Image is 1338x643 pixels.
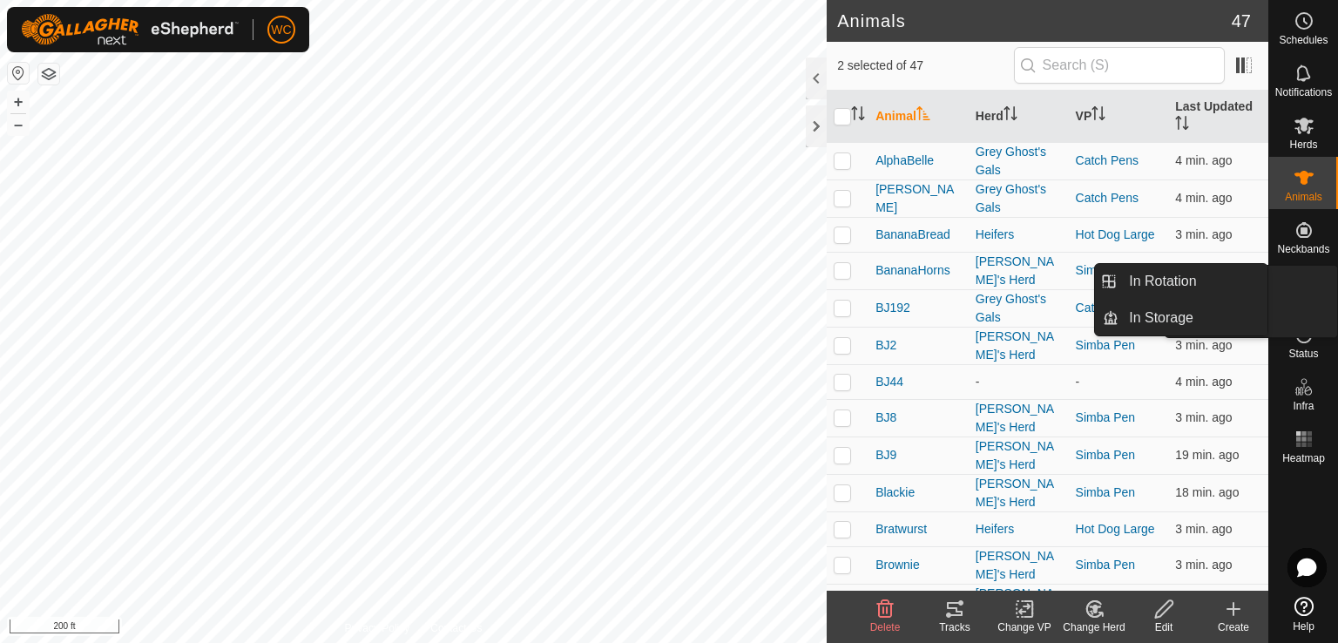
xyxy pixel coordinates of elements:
[875,336,896,355] span: BJ2
[1175,410,1232,424] span: Aug 10, 2025, 10:01 AM
[1279,35,1328,45] span: Schedules
[851,109,865,123] p-sorticon: Activate to sort
[21,14,239,45] img: Gallagher Logo
[1059,619,1129,635] div: Change Herd
[837,10,1232,31] h2: Animals
[1175,448,1239,462] span: Aug 10, 2025, 9:45 AM
[1095,301,1267,335] li: In Storage
[1269,590,1338,639] a: Help
[976,373,1062,391] div: -
[875,299,910,317] span: BJ192
[38,64,59,85] button: Map Layers
[916,109,930,123] p-sorticon: Activate to sort
[1175,522,1232,536] span: Aug 10, 2025, 10:00 AM
[1091,109,1105,123] p-sorticon: Activate to sort
[8,91,29,112] button: +
[875,152,934,170] span: AlphaBelle
[976,180,1062,217] div: Grey Ghost's Gals
[1118,301,1267,335] a: In Storage
[875,373,903,391] span: BJ44
[8,114,29,135] button: –
[1076,485,1135,499] a: Simba Pen
[1076,522,1155,536] a: Hot Dog Large
[868,91,969,143] th: Animal
[1232,8,1251,34] span: 47
[837,57,1013,75] span: 2 selected of 47
[1076,375,1080,389] app-display-virtual-paddock-transition: -
[1175,153,1232,167] span: Aug 10, 2025, 10:00 AM
[1076,227,1155,241] a: Hot Dog Large
[976,226,1062,244] div: Heifers
[875,261,950,280] span: BananaHorns
[1076,153,1139,167] a: Catch Pens
[1076,338,1135,352] a: Simba Pen
[1277,244,1329,254] span: Neckbands
[1199,619,1268,635] div: Create
[1076,301,1139,315] a: Catch Pens
[976,253,1062,289] div: [PERSON_NAME]'s Herd
[976,400,1062,437] div: [PERSON_NAME]'s Herd
[1076,191,1139,205] a: Catch Pens
[875,226,950,244] span: BananaBread
[976,328,1062,364] div: [PERSON_NAME]'s Herd
[1175,558,1232,572] span: Aug 10, 2025, 10:01 AM
[1003,109,1017,123] p-sorticon: Activate to sort
[1129,619,1199,635] div: Edit
[976,520,1062,538] div: Heifers
[920,619,990,635] div: Tracks
[976,290,1062,327] div: Grey Ghost's Gals
[271,21,291,39] span: WC
[1069,91,1169,143] th: VP
[1293,621,1314,632] span: Help
[1095,264,1267,299] li: In Rotation
[1275,87,1332,98] span: Notifications
[1288,349,1318,359] span: Status
[1175,338,1232,352] span: Aug 10, 2025, 10:00 AM
[976,547,1062,584] div: [PERSON_NAME]'s Herd
[976,585,1062,621] div: [PERSON_NAME]'s Herd
[1289,139,1317,150] span: Herds
[875,556,920,574] span: Brownie
[8,63,29,84] button: Reset Map
[1282,453,1325,464] span: Heatmap
[875,180,962,217] span: [PERSON_NAME]
[1168,91,1268,143] th: Last Updated
[1175,375,1232,389] span: Aug 10, 2025, 10:00 AM
[1175,118,1189,132] p-sorticon: Activate to sort
[1129,308,1193,328] span: In Storage
[976,475,1062,511] div: [PERSON_NAME]'s Herd
[1175,485,1239,499] span: Aug 10, 2025, 9:45 AM
[875,409,896,427] span: BJ8
[969,91,1069,143] th: Herd
[875,484,915,502] span: Blackie
[430,620,482,636] a: Contact Us
[1076,263,1135,277] a: Simba Pen
[1076,410,1135,424] a: Simba Pen
[870,621,901,633] span: Delete
[1129,271,1196,292] span: In Rotation
[345,620,410,636] a: Privacy Policy
[875,520,927,538] span: Bratwurst
[1285,192,1322,202] span: Animals
[976,437,1062,474] div: [PERSON_NAME]'s Herd
[1118,264,1267,299] a: In Rotation
[1175,227,1232,241] span: Aug 10, 2025, 10:00 AM
[1014,47,1225,84] input: Search (S)
[1293,401,1314,411] span: Infra
[990,619,1059,635] div: Change VP
[875,446,896,464] span: BJ9
[1175,191,1232,205] span: Aug 10, 2025, 10:00 AM
[1076,448,1135,462] a: Simba Pen
[976,143,1062,179] div: Grey Ghost's Gals
[1076,558,1135,572] a: Simba Pen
